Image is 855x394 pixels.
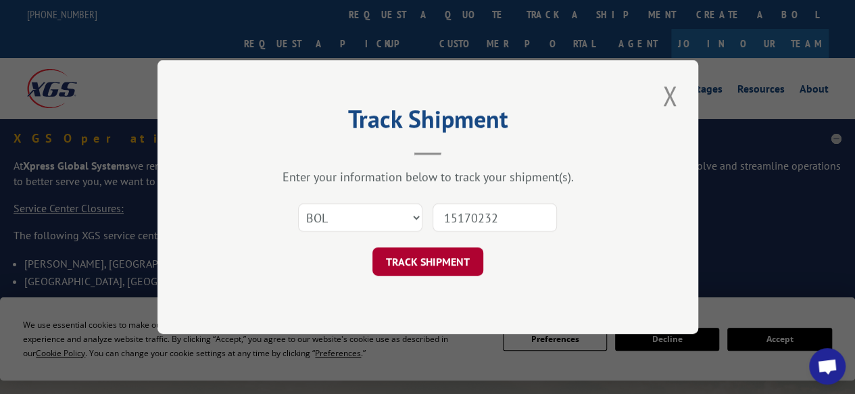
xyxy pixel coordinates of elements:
[433,203,557,232] input: Number(s)
[225,169,631,184] div: Enter your information below to track your shipment(s).
[809,348,846,385] a: Open chat
[372,247,483,276] button: TRACK SHIPMENT
[225,109,631,135] h2: Track Shipment
[658,77,681,114] button: Close modal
